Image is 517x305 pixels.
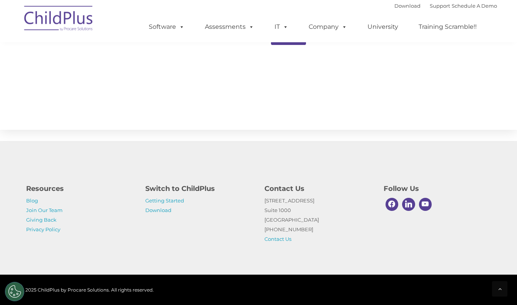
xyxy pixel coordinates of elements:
a: Linkedin [400,196,417,213]
a: Youtube [417,196,434,213]
h4: Follow Us [384,183,491,194]
button: Cookies Settings [5,282,24,301]
iframe: Chat Widget [479,268,517,305]
h4: Resources [26,183,134,194]
a: Facebook [384,196,401,213]
a: Getting Started [145,197,184,204]
a: Schedule A Demo [452,3,497,9]
img: ChildPlus by Procare Solutions [20,0,97,39]
span: © 2025 ChildPlus by Procare Solutions. All rights reserved. [20,287,154,293]
a: Privacy Policy [26,226,60,232]
a: Contact Us [264,236,291,242]
a: Blog [26,197,38,204]
a: Giving Back [26,217,57,223]
a: University [360,19,406,35]
a: Company [301,19,355,35]
span: Phone number [107,82,140,88]
a: Assessments [197,19,262,35]
p: [STREET_ADDRESS] Suite 1000 [GEOGRAPHIC_DATA] [PHONE_NUMBER] [264,196,372,244]
span: Last name [107,51,130,56]
a: Training Scramble!! [411,19,484,35]
a: Download [394,3,421,9]
a: IT [267,19,296,35]
a: Download [145,207,171,213]
a: Software [141,19,192,35]
h4: Contact Us [264,183,372,194]
font: | [394,3,497,9]
a: Join Our Team [26,207,63,213]
a: Support [430,3,450,9]
h4: Switch to ChildPlus [145,183,253,194]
